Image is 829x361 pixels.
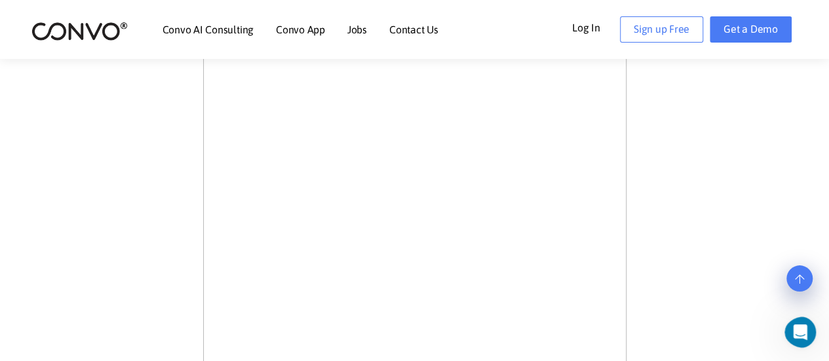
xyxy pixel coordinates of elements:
[389,24,438,35] a: Contact Us
[276,24,325,35] a: Convo App
[347,24,367,35] a: Jobs
[710,16,792,43] a: Get a Demo
[572,16,620,37] a: Log In
[31,21,128,41] img: logo_2.png
[163,24,254,35] a: Convo AI Consulting
[784,316,825,348] iframe: Intercom live chat
[620,16,703,43] a: Sign up Free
